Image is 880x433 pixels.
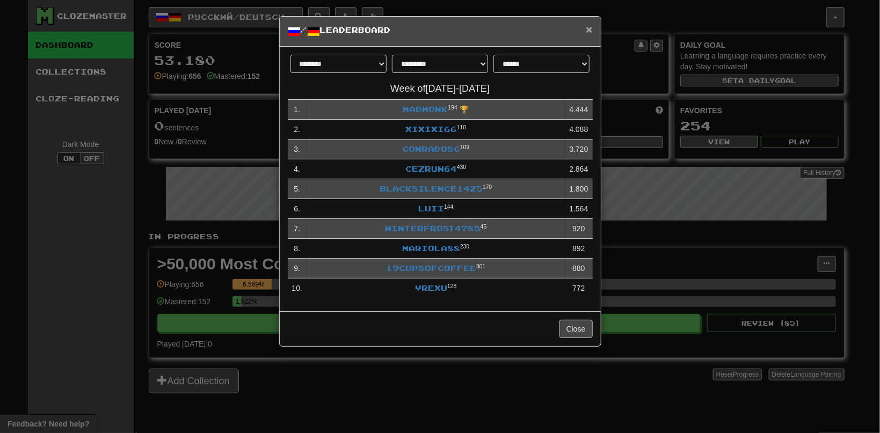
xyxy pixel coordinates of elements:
[418,204,444,213] a: Luii
[476,263,486,269] sup: Level 301
[460,243,470,249] sup: Level 230
[288,259,307,278] td: 9 .
[447,283,457,289] sup: Level 128
[565,140,592,159] td: 3.720
[448,104,457,111] sup: Level 194
[460,105,469,114] span: 🏆
[288,100,307,120] td: 1 .
[403,105,448,114] a: madmonk
[559,320,593,338] button: Close
[402,244,460,253] a: Mariola88
[405,164,457,173] a: Cezrun64
[288,199,307,219] td: 6 .
[565,219,592,239] td: 920
[380,184,483,193] a: BlackSilence1425
[457,164,467,170] sup: Level 430
[444,203,454,210] sup: Level 144
[565,278,592,298] td: 772
[288,140,307,159] td: 3 .
[405,124,457,134] a: xixixi66
[586,24,592,35] button: Close
[288,84,593,94] h4: Week of [DATE] - [DATE]
[288,219,307,239] td: 7 .
[415,283,447,292] a: Vrexu
[481,223,487,230] sup: Level 45
[460,144,470,150] sup: Level 109
[565,100,592,120] td: 4.444
[565,239,592,259] td: 892
[385,224,481,233] a: WinterFrost4785
[565,159,592,179] td: 2.864
[565,199,592,219] td: 1.564
[457,124,467,130] sup: Level 110
[288,25,593,38] h5: / Leaderboard
[288,120,307,140] td: 2 .
[565,259,592,278] td: 880
[288,278,307,298] td: 10 .
[288,239,307,259] td: 8 .
[386,263,476,273] a: 19cupsofcoffee
[565,179,592,199] td: 1.800
[288,179,307,199] td: 5 .
[402,144,460,153] a: conradosc
[586,23,592,35] span: ×
[565,120,592,140] td: 4.088
[288,159,307,179] td: 4 .
[483,184,492,190] sup: Level 170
